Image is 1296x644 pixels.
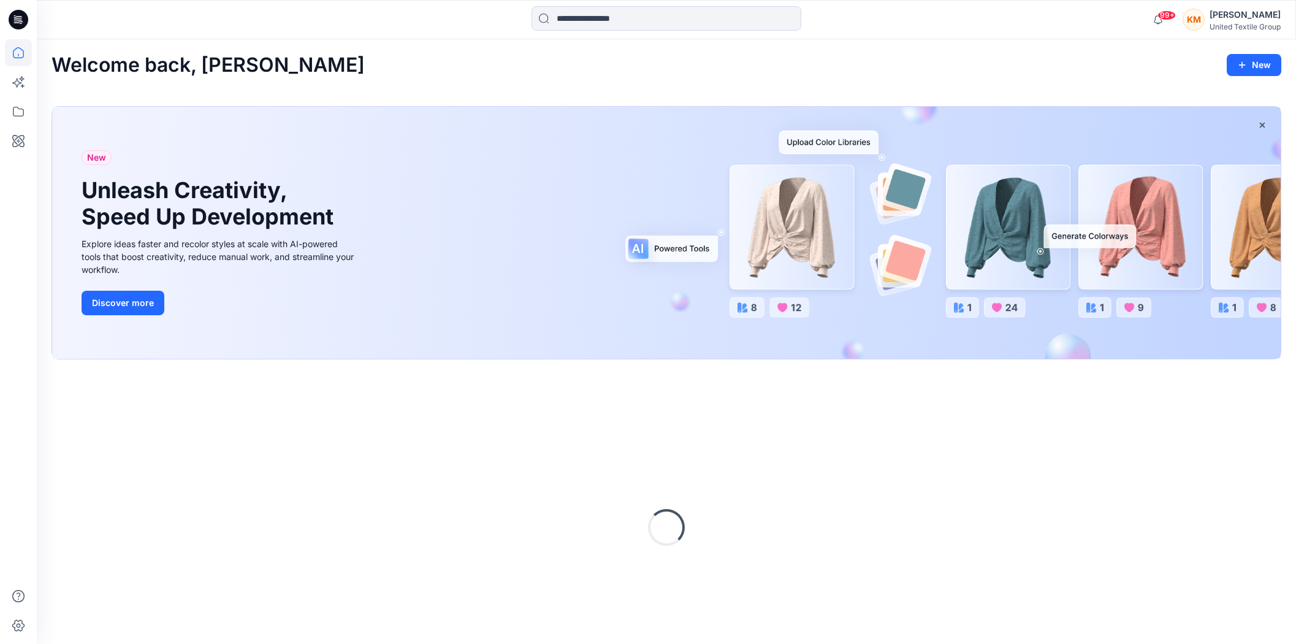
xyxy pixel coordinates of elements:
[1210,7,1281,22] div: [PERSON_NAME]
[51,54,365,77] h2: Welcome back, [PERSON_NAME]
[1183,9,1205,31] div: KM
[87,150,106,165] span: New
[82,291,164,315] button: Discover more
[1227,54,1281,76] button: New
[82,177,339,230] h1: Unleash Creativity, Speed Up Development
[1210,22,1281,31] div: United Textile Group
[82,291,357,315] a: Discover more
[82,237,357,276] div: Explore ideas faster and recolor styles at scale with AI-powered tools that boost creativity, red...
[1157,10,1176,20] span: 99+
